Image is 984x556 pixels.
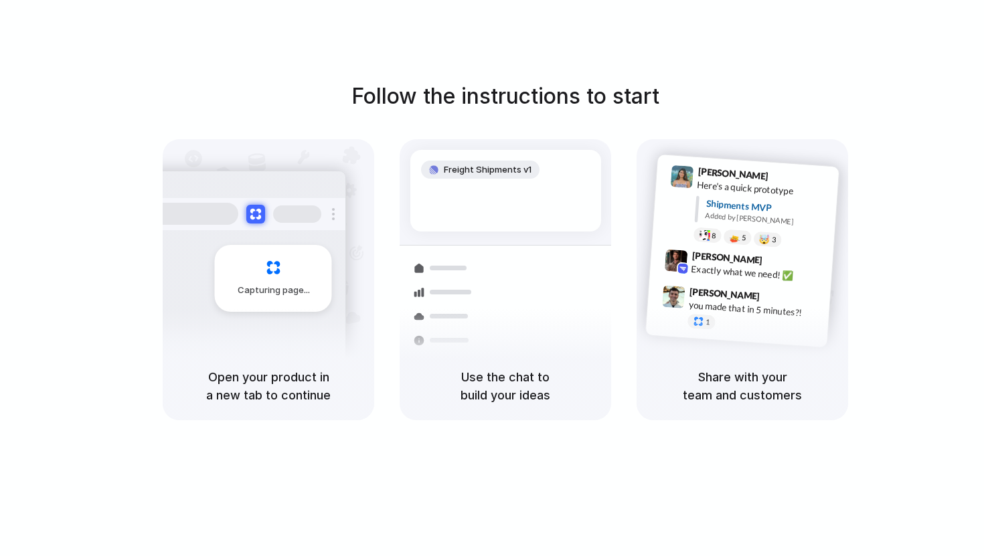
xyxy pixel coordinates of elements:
[238,284,312,297] span: Capturing page
[416,368,595,404] h5: Use the chat to build your ideas
[697,178,831,201] div: Here's a quick prototype
[351,80,659,112] h1: Follow the instructions to start
[705,210,828,229] div: Added by [PERSON_NAME]
[766,254,794,270] span: 9:42 AM
[691,262,825,284] div: Exactly what we need! ✅
[772,171,800,187] span: 9:41 AM
[742,234,746,242] span: 5
[759,234,770,244] div: 🤯
[689,284,760,304] span: [PERSON_NAME]
[712,232,716,240] span: 8
[764,290,791,306] span: 9:47 AM
[688,298,822,320] div: you made that in 5 minutes?!
[706,197,829,219] div: Shipments MVP
[179,368,358,404] h5: Open your product in a new tab to continue
[444,163,531,177] span: Freight Shipments v1
[772,236,776,244] span: 3
[691,248,762,268] span: [PERSON_NAME]
[653,368,832,404] h5: Share with your team and customers
[706,318,710,326] span: 1
[698,164,768,183] span: [PERSON_NAME]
